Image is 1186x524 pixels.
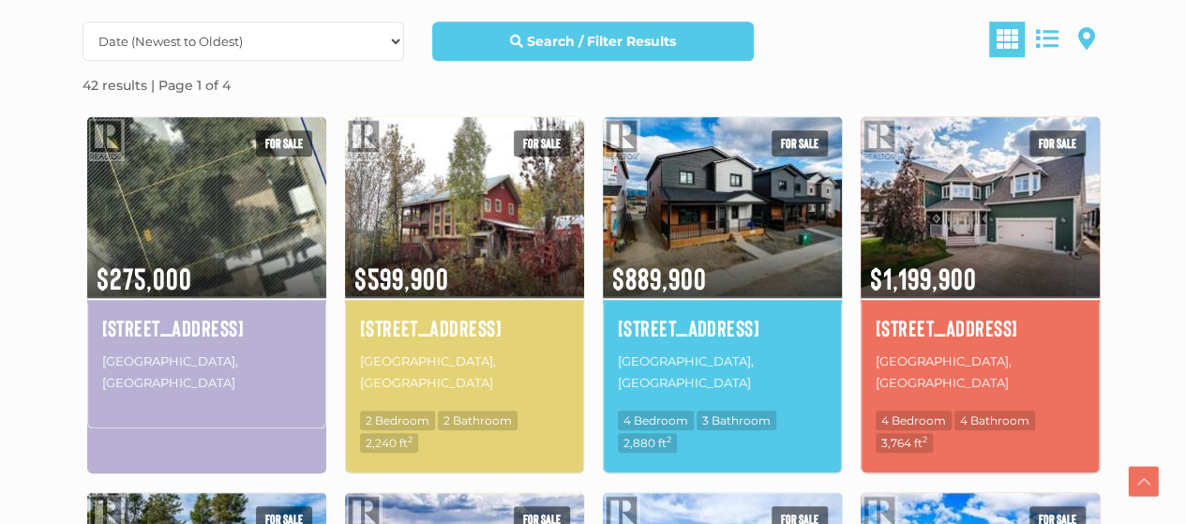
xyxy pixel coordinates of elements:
span: 3 Bathroom [697,411,776,430]
strong: Search / Filter Results [527,33,676,50]
span: $275,000 [87,236,326,298]
a: [STREET_ADDRESS] [876,312,1085,344]
sup: 2 [923,434,927,444]
p: [GEOGRAPHIC_DATA], [GEOGRAPHIC_DATA] [360,349,569,397]
span: 3,764 ft [876,433,933,453]
img: 7223 7TH AVENUE, Whitehorse, Yukon [87,113,326,300]
span: 4 Bedroom [876,411,952,430]
img: 33 WYVERN AVENUE, Whitehorse, Yukon [603,113,842,300]
strong: 42 results | Page 1 of 4 [83,77,231,94]
span: For sale [772,130,828,157]
span: 2,240 ft [360,433,418,453]
span: For sale [256,130,312,157]
a: [STREET_ADDRESS] [102,312,311,344]
span: $889,900 [603,236,842,298]
span: 2,880 ft [618,433,677,453]
img: 5 GEM PLACE, Whitehorse, Yukon [861,113,1100,300]
a: [STREET_ADDRESS] [360,312,569,344]
img: 1217 7TH AVENUE, Dawson City, Yukon [345,113,584,300]
sup: 2 [667,434,671,444]
p: [GEOGRAPHIC_DATA], [GEOGRAPHIC_DATA] [876,349,1085,397]
span: 4 Bathroom [954,411,1035,430]
span: 2 Bathroom [438,411,518,430]
span: 2 Bedroom [360,411,435,430]
p: [GEOGRAPHIC_DATA], [GEOGRAPHIC_DATA] [618,349,827,397]
a: [STREET_ADDRESS] [618,312,827,344]
a: Search / Filter Results [432,22,754,61]
p: [GEOGRAPHIC_DATA], [GEOGRAPHIC_DATA] [102,349,311,397]
sup: 2 [408,434,413,444]
span: For sale [1029,130,1086,157]
span: 4 Bedroom [618,411,694,430]
span: For sale [514,130,570,157]
span: $1,199,900 [861,236,1100,298]
span: $599,900 [345,236,584,298]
